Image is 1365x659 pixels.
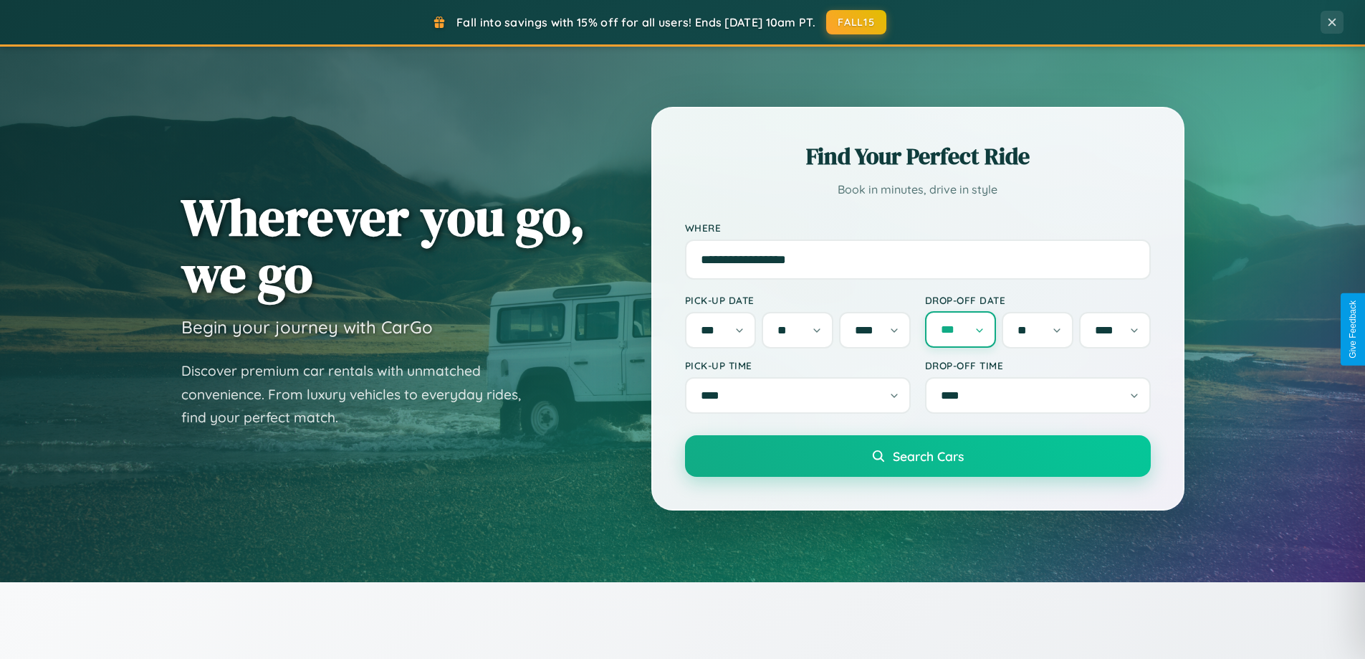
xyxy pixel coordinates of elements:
h3: Begin your journey with CarGo [181,316,433,338]
h1: Wherever you go, we go [181,189,585,302]
label: Drop-off Date [925,294,1151,306]
label: Pick-up Date [685,294,911,306]
span: Search Cars [893,448,964,464]
p: Discover premium car rentals with unmatched convenience. From luxury vehicles to everyday rides, ... [181,359,540,430]
p: Book in minutes, drive in style [685,179,1151,200]
span: Fall into savings with 15% off for all users! Ends [DATE] 10am PT. [456,15,815,29]
h2: Find Your Perfect Ride [685,141,1151,172]
label: Pick-up Time [685,359,911,371]
button: FALL15 [826,10,886,34]
label: Where [685,222,1151,234]
button: Search Cars [685,435,1151,477]
div: Give Feedback [1348,300,1358,359]
label: Drop-off Time [925,359,1151,371]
